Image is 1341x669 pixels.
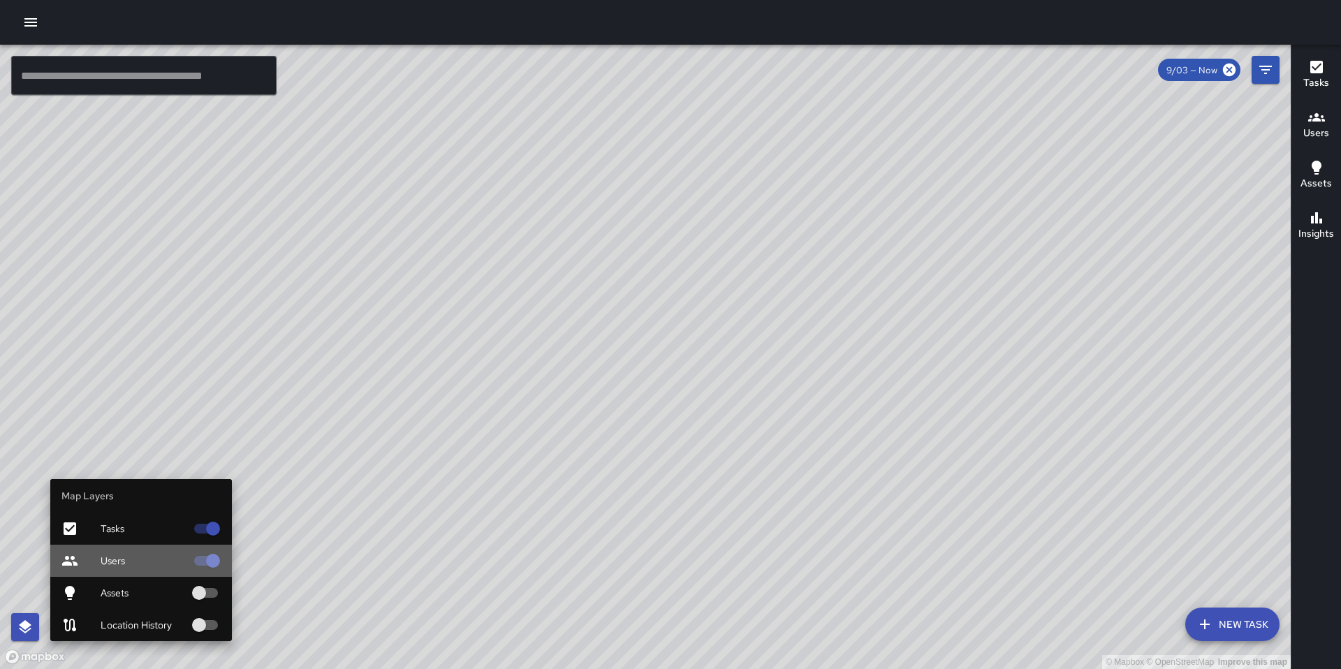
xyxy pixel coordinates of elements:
[1291,50,1341,101] button: Tasks
[1291,201,1341,251] button: Insights
[50,513,232,545] div: Tasks
[1303,75,1329,91] h6: Tasks
[1300,176,1332,191] h6: Assets
[101,618,186,632] span: Location History
[101,522,186,536] span: Tasks
[101,586,186,600] span: Assets
[1303,126,1329,141] h6: Users
[1185,608,1280,641] button: New Task
[1158,59,1240,81] div: 9/03 — Now
[50,609,232,641] div: Location History
[50,577,232,609] div: Assets
[1298,226,1334,242] h6: Insights
[50,545,232,577] div: Users
[1291,101,1341,151] button: Users
[1291,151,1341,201] button: Assets
[1158,64,1226,76] span: 9/03 — Now
[101,554,186,568] span: Users
[50,479,232,513] li: Map Layers
[1252,56,1280,84] button: Filters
